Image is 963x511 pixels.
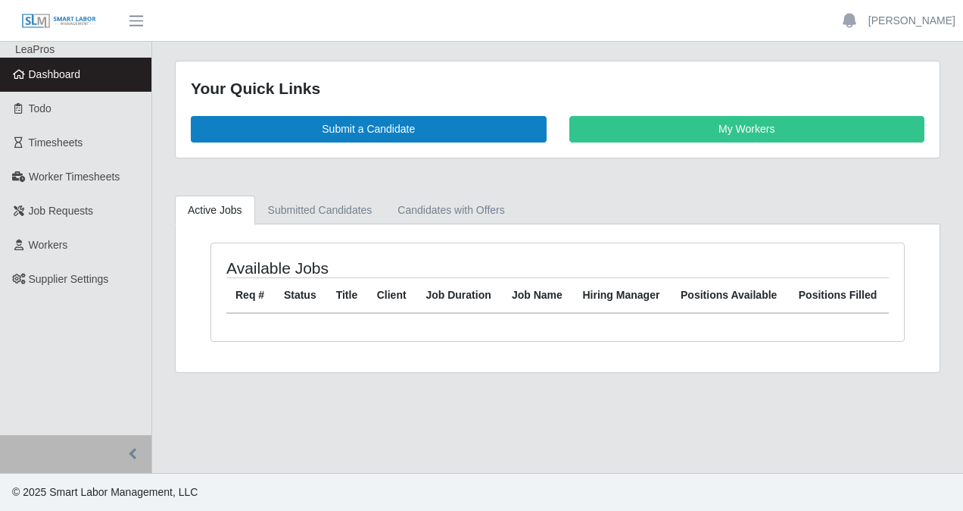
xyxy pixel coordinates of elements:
[175,196,255,225] a: Active Jobs
[385,196,517,225] a: Candidates with Offers
[672,277,790,313] th: Positions Available
[12,486,198,498] span: © 2025 Smart Labor Management, LLC
[503,277,574,313] th: Job Name
[29,171,120,183] span: Worker Timesheets
[15,43,55,55] span: LeaPros
[226,277,275,313] th: Req #
[21,13,97,30] img: SLM Logo
[368,277,417,313] th: Client
[226,259,489,277] h4: Available Jobs
[29,239,68,251] span: Workers
[29,205,94,217] span: Job Requests
[327,277,368,313] th: Title
[29,102,51,114] span: Todo
[255,196,385,225] a: Submitted Candidates
[416,277,503,313] th: Job Duration
[790,277,889,313] th: Positions Filled
[191,77,924,101] div: Your Quick Links
[29,68,81,80] span: Dashboard
[29,136,83,149] span: Timesheets
[29,273,109,285] span: Supplier Settings
[573,277,672,313] th: Hiring Manager
[191,116,547,143] a: Submit a Candidate
[569,116,925,143] a: My Workers
[868,13,955,29] a: [PERSON_NAME]
[275,277,327,313] th: Status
